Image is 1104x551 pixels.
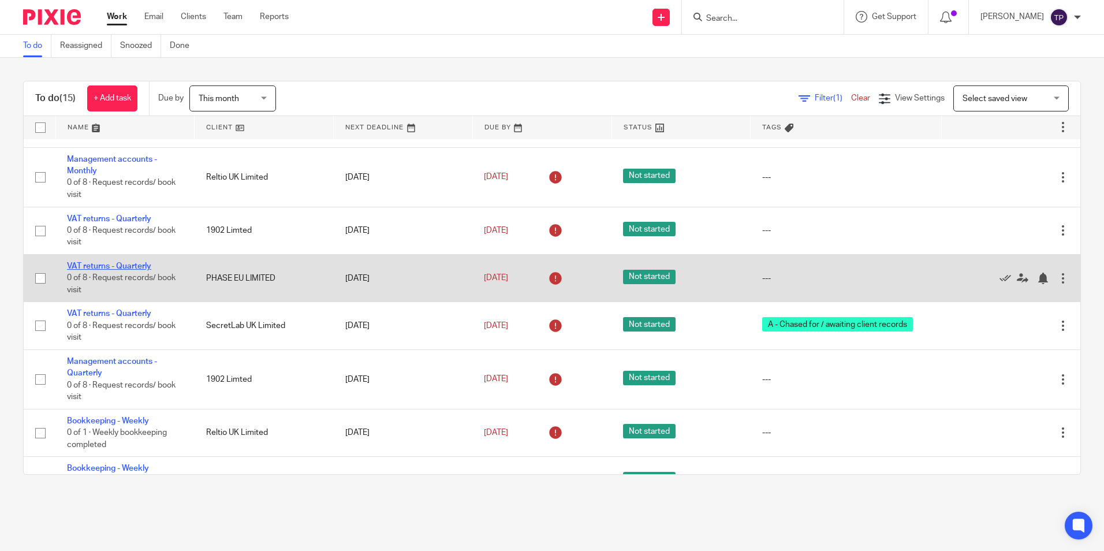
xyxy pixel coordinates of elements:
a: Clients [181,11,206,23]
p: Due by [158,92,184,104]
a: Mark as done [999,273,1017,284]
span: [DATE] [484,322,508,330]
span: 0 of 8 · Request records/ book visit [67,179,176,199]
td: Reltio UK Limited [195,409,334,456]
a: To do [23,35,51,57]
span: [DATE] [484,429,508,437]
span: [DATE] [484,173,508,181]
td: Reltio UK Limited [195,457,334,504]
a: Bookkeeping - Weekly [67,417,149,425]
div: --- [762,427,930,438]
a: VAT returns - Quarterly [67,262,151,270]
td: [DATE] [334,147,473,207]
a: VAT returns - Quarterly [67,215,151,223]
span: Not started [623,371,676,385]
span: Not started [623,270,676,284]
a: Done [170,35,198,57]
a: Management accounts - Monthly [67,155,157,175]
span: View Settings [895,94,945,102]
span: Not started [623,222,676,236]
span: 0 of 8 · Request records/ book visit [67,226,176,247]
td: 1902 Limted [195,349,334,409]
span: (1) [833,94,842,102]
span: Filter [815,94,851,102]
a: Email [144,11,163,23]
span: Not started [623,317,676,332]
span: Tags [762,124,782,131]
span: Not started [623,472,676,486]
td: [DATE] [334,255,473,302]
span: [DATE] [484,274,508,282]
td: Reltio UK Limited [195,147,334,207]
td: [DATE] [334,302,473,349]
td: [DATE] [334,207,473,254]
span: Not started [623,424,676,438]
a: Reports [260,11,289,23]
span: [DATE] [484,226,508,234]
a: Bookkeeping - Weekly [67,464,149,472]
div: --- [762,374,930,385]
p: [PERSON_NAME] [980,11,1044,23]
span: This month [199,95,239,103]
a: Work [107,11,127,23]
a: Reassigned [60,35,111,57]
td: 1902 Limted [195,207,334,254]
td: PHASE EU LIMITED [195,255,334,302]
span: Not started [623,169,676,183]
span: 0 of 8 · Request records/ book visit [67,381,176,401]
div: --- [762,273,930,284]
td: SecretLab UK Limited [195,302,334,349]
span: [DATE] [484,375,508,384]
td: [DATE] [334,349,473,409]
img: Pixie [23,9,81,25]
h1: To do [35,92,76,105]
a: Clear [851,94,870,102]
input: Search [705,14,809,24]
span: (15) [59,94,76,103]
span: A - Chased for / awaiting client records [762,317,913,332]
a: Snoozed [120,35,161,57]
a: VAT returns - Quarterly [67,310,151,318]
span: Select saved view [963,95,1027,103]
span: 0 of 8 · Request records/ book visit [67,322,176,342]
span: 0 of 1 · Weekly bookkeeping completed [67,429,167,449]
a: Management accounts - Quarterly [67,358,157,377]
span: 0 of 8 · Request records/ book visit [67,274,176,295]
img: svg%3E [1050,8,1068,27]
td: [DATE] [334,409,473,456]
div: --- [762,225,930,236]
div: --- [762,172,930,183]
a: Team [223,11,243,23]
span: Get Support [872,13,916,21]
td: [DATE] [334,457,473,504]
a: + Add task [87,85,137,111]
